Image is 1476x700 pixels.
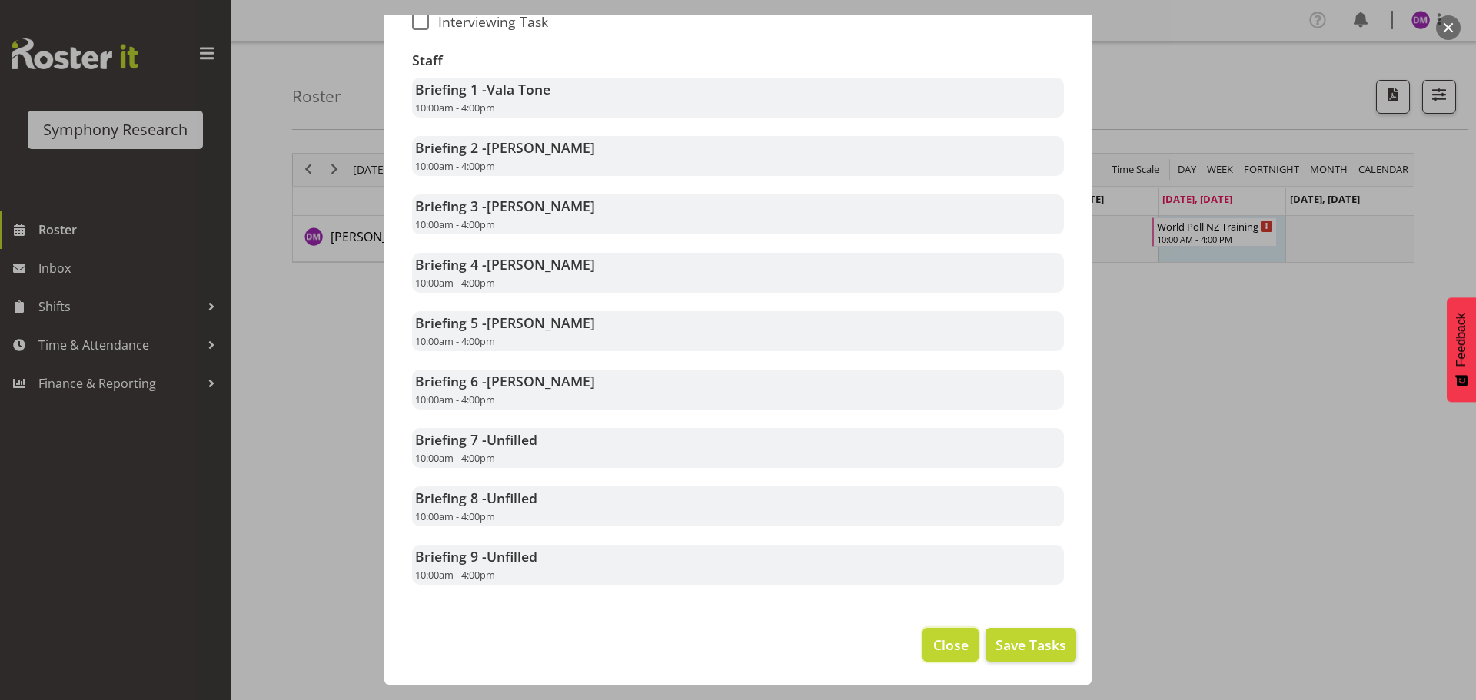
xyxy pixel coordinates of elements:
[487,372,595,390] span: [PERSON_NAME]
[415,430,537,449] strong: Briefing 7 -
[415,372,595,390] strong: Briefing 6 -
[415,217,495,231] span: 10:00am - 4:00pm
[487,138,595,157] span: [PERSON_NAME]
[415,314,595,332] strong: Briefing 5 -
[487,197,595,215] span: [PERSON_NAME]
[415,489,537,507] strong: Briefing 8 -
[415,334,495,348] span: 10:00am - 4:00pm
[429,13,548,30] span: Interviewing Task
[415,101,495,114] span: 10:00am - 4:00pm
[415,276,495,290] span: 10:00am - 4:00pm
[1454,313,1468,367] span: Feedback
[412,53,1064,68] h3: Staff
[415,197,595,215] strong: Briefing 3 -
[487,430,537,449] span: Unfilled
[415,547,537,566] strong: Briefing 9 -
[415,80,550,98] strong: Briefing 1 -
[487,255,595,274] span: [PERSON_NAME]
[487,489,537,507] span: Unfilled
[415,255,595,274] strong: Briefing 4 -
[415,138,595,157] strong: Briefing 2 -
[415,451,495,465] span: 10:00am - 4:00pm
[1447,297,1476,402] button: Feedback - Show survey
[487,80,550,98] span: Vala Tone
[933,635,969,655] span: Close
[922,628,978,662] button: Close
[487,547,537,566] span: Unfilled
[996,635,1066,655] span: Save Tasks
[415,568,495,582] span: 10:00am - 4:00pm
[415,393,495,406] span: 10:00am - 4:00pm
[415,509,495,523] span: 10:00am - 4:00pm
[487,314,595,332] span: [PERSON_NAME]
[415,159,495,173] span: 10:00am - 4:00pm
[986,628,1076,662] button: Save Tasks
